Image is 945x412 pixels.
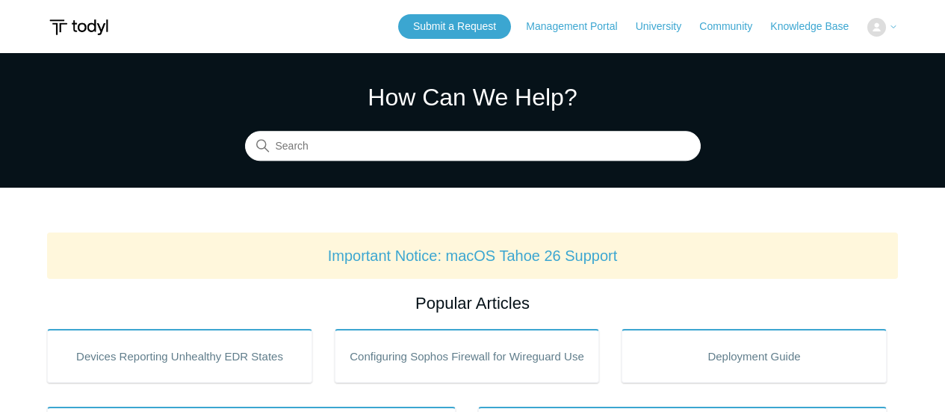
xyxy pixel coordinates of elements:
a: Knowledge Base [770,19,864,34]
a: Submit a Request [398,14,511,39]
h1: How Can We Help? [245,79,701,115]
a: Management Portal [526,19,632,34]
a: Deployment Guide [622,329,887,383]
a: Configuring Sophos Firewall for Wireguard Use [335,329,600,383]
a: Community [699,19,767,34]
h2: Popular Articles [47,291,898,316]
a: Devices Reporting Unhealthy EDR States [47,329,312,383]
a: University [636,19,696,34]
a: Important Notice: macOS Tahoe 26 Support [328,247,618,264]
input: Search [245,132,701,162]
img: Todyl Support Center Help Center home page [47,13,111,41]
